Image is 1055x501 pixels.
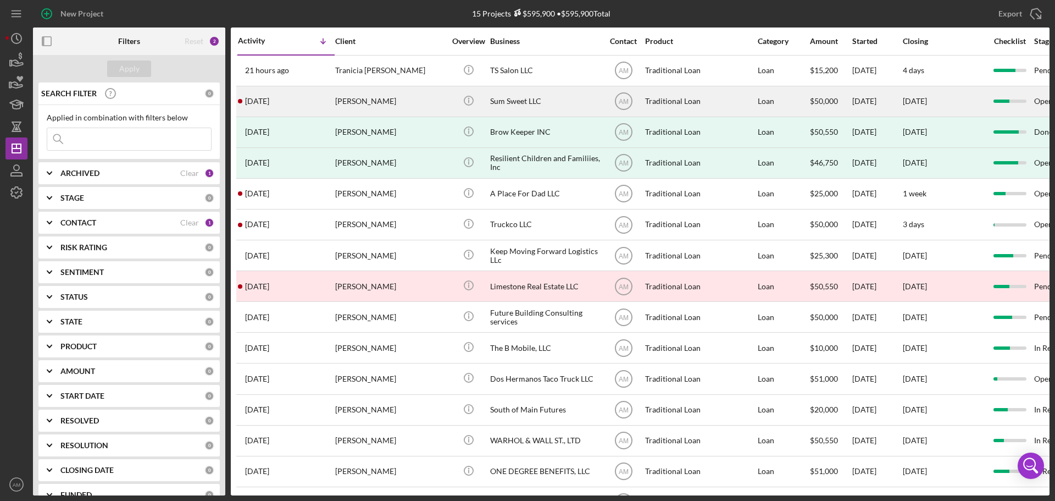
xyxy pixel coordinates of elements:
[810,466,838,476] span: $51,000
[810,189,838,198] span: $25,000
[903,219,924,229] time: 3 days
[645,395,755,425] div: Traditional Loan
[60,169,99,178] b: ARCHIVED
[60,194,84,202] b: STAGE
[758,87,809,116] div: Loan
[810,343,838,353] span: $10,000
[204,218,214,228] div: 1
[60,3,103,25] div: New Project
[810,436,838,445] span: $50,550
[903,405,927,414] time: [DATE]
[60,268,104,277] b: SENTIMENT
[619,98,629,106] text: AM
[758,272,809,301] div: Loan
[810,37,851,46] div: Amount
[245,313,269,322] time: 2025-07-18 13:20
[619,67,629,75] text: AM
[119,60,140,77] div: Apply
[852,333,902,362] div: [DATE]
[490,210,600,239] div: Truckco LLC
[852,272,902,301] div: [DATE]
[903,282,927,291] time: [DATE]
[758,179,809,208] div: Loan
[335,118,445,147] div: [PERSON_NAME]
[204,416,214,426] div: 0
[645,37,755,46] div: Product
[118,37,140,46] b: Filters
[245,158,269,167] time: 2025-09-02 20:43
[758,457,809,486] div: Loan
[852,37,902,46] div: Started
[758,210,809,239] div: Loan
[810,272,851,301] div: $50,550
[335,272,445,301] div: [PERSON_NAME]
[758,118,809,147] div: Loan
[810,118,851,147] div: $50,550
[852,210,902,239] div: [DATE]
[810,374,838,383] span: $51,000
[810,56,851,85] div: $15,200
[603,37,644,46] div: Contact
[852,457,902,486] div: [DATE]
[245,375,269,383] time: 2025-06-18 20:34
[490,56,600,85] div: TS Salon LLC
[852,302,902,332] div: [DATE]
[60,491,92,499] b: FUNDED
[619,283,629,290] text: AM
[903,189,926,198] time: 1 week
[511,9,555,18] div: $595,900
[903,251,927,260] time: [DATE]
[60,218,96,227] b: CONTACT
[852,395,902,425] div: [DATE]
[448,37,489,46] div: Overview
[619,129,629,136] text: AM
[204,391,214,401] div: 0
[490,457,600,486] div: ONE DEGREE BENEFITS, LLC
[490,395,600,425] div: South of Main Futures
[204,366,214,376] div: 0
[852,148,902,178] div: [DATE]
[490,241,600,270] div: Keep Moving Forward Logistics LLc
[903,466,927,476] time: [DATE]
[758,426,809,455] div: Loan
[758,395,809,425] div: Loan
[852,426,902,455] div: [DATE]
[245,189,269,198] time: 2025-09-02 17:06
[204,441,214,450] div: 0
[204,317,214,327] div: 0
[810,312,838,322] span: $50,000
[619,313,629,321] text: AM
[490,333,600,362] div: The B Mobile, LLC
[490,364,600,393] div: Dos Hermanos Taco Truck LLC
[645,118,755,147] div: Traditional Loan
[645,302,755,332] div: Traditional Loan
[645,457,755,486] div: Traditional Loan
[245,282,269,291] time: 2025-07-18 19:16
[33,3,114,25] button: New Project
[903,158,927,167] div: [DATE]
[490,302,600,332] div: Future Building Consulting services
[60,466,114,475] b: CLOSING DATE
[852,87,902,116] div: [DATE]
[335,302,445,332] div: [PERSON_NAME]
[490,148,600,178] div: Resilient Children and Familiies, Inc
[810,405,838,414] span: $20,000
[645,364,755,393] div: Traditional Loan
[645,56,755,85] div: Traditional Loan
[903,374,927,383] time: [DATE]
[758,333,809,362] div: Loan
[998,3,1022,25] div: Export
[335,333,445,362] div: [PERSON_NAME]
[619,159,629,167] text: AM
[245,344,269,353] time: 2025-07-07 17:40
[204,465,214,475] div: 0
[335,241,445,270] div: [PERSON_NAME]
[180,218,199,227] div: Clear
[185,37,203,46] div: Reset
[903,436,927,445] time: [DATE]
[245,436,269,445] time: 2025-05-22 18:10
[810,251,838,260] span: $25,300
[758,56,809,85] div: Loan
[810,148,851,178] div: $46,750
[335,87,445,116] div: [PERSON_NAME]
